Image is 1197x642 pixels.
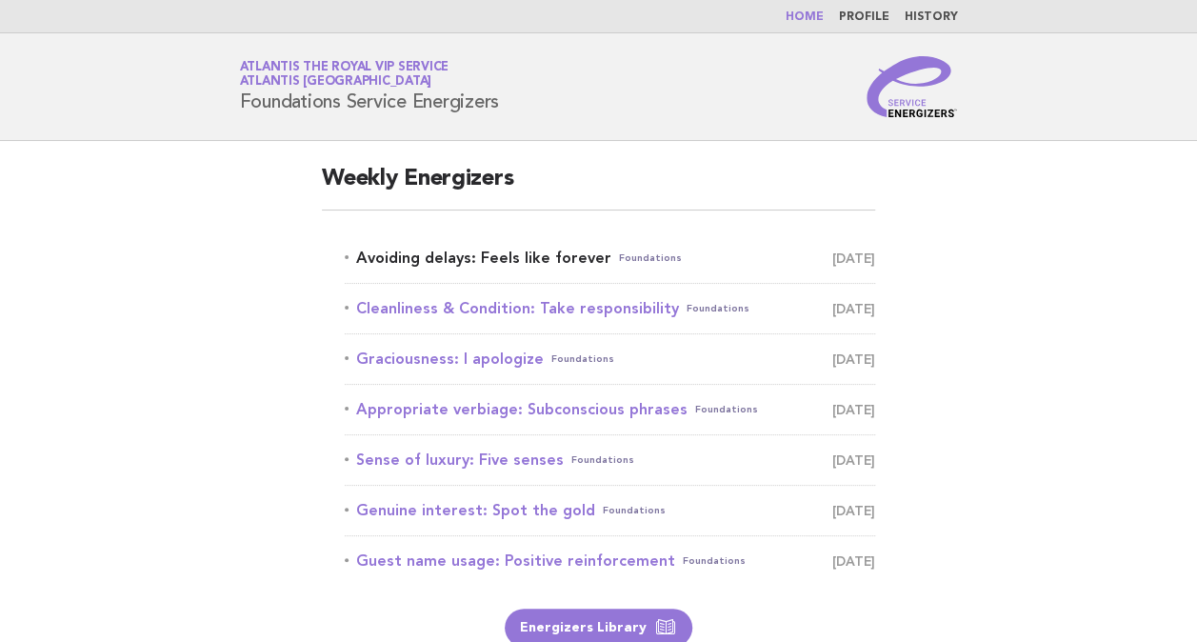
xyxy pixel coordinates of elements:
a: Home [786,11,824,23]
span: Foundations [695,396,758,423]
a: Profile [839,11,889,23]
span: [DATE] [832,295,875,322]
a: Genuine interest: Spot the goldFoundations [DATE] [345,497,875,524]
a: Graciousness: I apologizeFoundations [DATE] [345,346,875,372]
a: Atlantis the Royal VIP ServiceAtlantis [GEOGRAPHIC_DATA] [240,61,449,88]
a: Cleanliness & Condition: Take responsibilityFoundations [DATE] [345,295,875,322]
span: Foundations [619,245,682,271]
span: Foundations [603,497,666,524]
a: Sense of luxury: Five sensesFoundations [DATE] [345,447,875,473]
img: Service Energizers [867,56,958,117]
span: Foundations [687,295,749,322]
span: [DATE] [832,548,875,574]
span: Foundations [551,346,614,372]
h2: Weekly Energizers [322,164,875,211]
a: Appropriate verbiage: Subconscious phrasesFoundations [DATE] [345,396,875,423]
span: Atlantis [GEOGRAPHIC_DATA] [240,76,432,89]
span: [DATE] [832,245,875,271]
a: Avoiding delays: Feels like foreverFoundations [DATE] [345,245,875,271]
span: [DATE] [832,447,875,473]
h1: Foundations Service Energizers [240,62,500,111]
span: [DATE] [832,497,875,524]
span: [DATE] [832,396,875,423]
a: History [905,11,958,23]
span: Foundations [683,548,746,574]
span: [DATE] [832,346,875,372]
a: Guest name usage: Positive reinforcementFoundations [DATE] [345,548,875,574]
span: Foundations [571,447,634,473]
